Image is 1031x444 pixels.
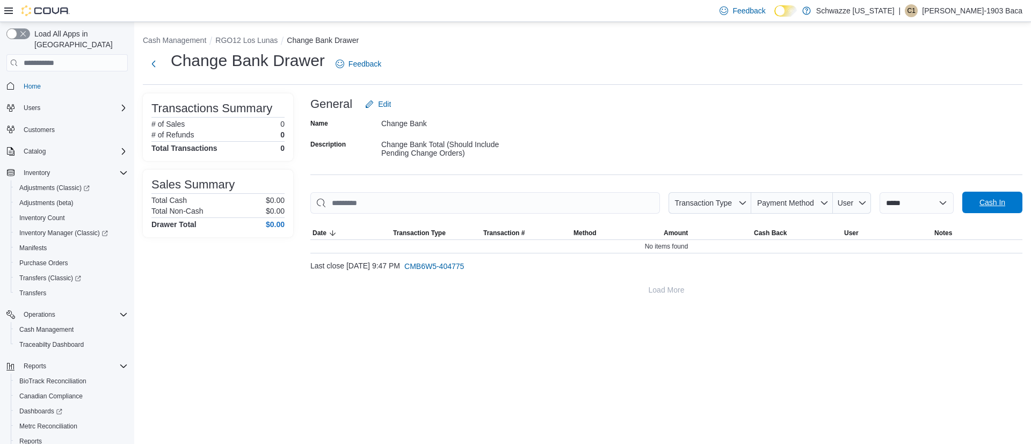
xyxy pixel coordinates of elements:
input: Dark Mode [774,5,797,17]
span: Cash In [979,197,1005,208]
span: Inventory Manager (Classic) [19,229,108,237]
button: Notes [932,227,1022,239]
h1: Change Bank Drawer [171,50,325,71]
span: BioTrack Reconciliation [15,375,128,388]
a: Transfers [15,287,50,300]
button: Cash Management [11,322,132,337]
span: Cash Back [754,229,787,237]
span: Traceabilty Dashboard [15,338,128,351]
span: Reports [24,362,46,370]
button: Manifests [11,241,132,256]
span: Transaction # [483,229,525,237]
button: Users [2,100,132,115]
button: Metrc Reconciliation [11,419,132,434]
h4: 0 [280,144,285,152]
span: Transfers (Classic) [19,274,81,282]
span: Home [19,79,128,92]
div: Change Bank Total (Should Include Pending Change Orders) [381,136,525,157]
span: Inventory [24,169,50,177]
img: Cova [21,5,70,16]
button: Reports [19,360,50,373]
a: Dashboards [11,404,132,419]
a: Inventory Count [15,212,69,224]
a: Adjustments (Classic) [11,180,132,195]
span: User [838,199,854,207]
a: Adjustments (Classic) [15,181,94,194]
span: Customers [24,126,55,134]
p: $0.00 [266,207,285,215]
button: Catalog [19,145,50,158]
button: Reports [2,359,132,374]
div: Last close [DATE] 9:47 PM [310,256,1022,277]
span: C1 [907,4,916,17]
h3: General [310,98,352,111]
button: Date [310,227,391,239]
span: Transaction Type [674,199,732,207]
div: Carlos-1903 Baca [905,4,918,17]
button: Inventory [19,166,54,179]
p: Schwazze [US_STATE] [816,4,895,17]
span: Edit [378,99,391,110]
button: Method [571,227,662,239]
button: Operations [2,307,132,322]
a: Feedback [331,53,386,75]
h3: Transactions Summary [151,102,272,115]
span: Canadian Compliance [15,390,128,403]
span: Adjustments (Classic) [15,181,128,194]
button: Catalog [2,144,132,159]
button: Canadian Compliance [11,389,132,404]
span: Transfers [15,287,128,300]
button: Transaction Type [669,192,751,214]
input: This is a search bar. As you type, the results lower in the page will automatically filter. [310,192,660,214]
span: Transaction Type [393,229,446,237]
span: Reports [19,360,128,373]
span: Cash Management [19,325,74,334]
a: Dashboards [15,405,67,418]
button: Traceabilty Dashboard [11,337,132,352]
span: Adjustments (Classic) [19,184,90,192]
button: User [833,192,871,214]
p: [PERSON_NAME]-1903 Baca [922,4,1022,17]
span: Transfers [19,289,46,297]
button: Inventory Count [11,210,132,225]
button: Customers [2,122,132,137]
span: No items found [645,242,688,251]
h6: Total Cash [151,196,187,205]
h4: Drawer Total [151,220,197,229]
span: Operations [24,310,55,319]
span: Method [573,229,597,237]
span: Load More [649,285,685,295]
span: BioTrack Reconciliation [19,377,86,385]
a: Customers [19,123,59,136]
span: Traceabilty Dashboard [19,340,84,349]
h6: # of Refunds [151,130,194,139]
button: Operations [19,308,60,321]
span: Inventory Manager (Classic) [15,227,128,239]
p: 0 [280,120,285,128]
p: $0.00 [266,196,285,205]
span: Dashboards [19,407,62,416]
span: Metrc Reconciliation [15,420,128,433]
h6: # of Sales [151,120,185,128]
button: BioTrack Reconciliation [11,374,132,389]
a: BioTrack Reconciliation [15,375,91,388]
span: Catalog [19,145,128,158]
button: Change Bank Drawer [287,36,359,45]
a: Cash Management [15,323,78,336]
span: User [844,229,859,237]
a: Adjustments (beta) [15,196,78,209]
a: Inventory Manager (Classic) [15,227,112,239]
span: Inventory Count [15,212,128,224]
button: Payment Method [751,192,833,214]
span: Inventory Count [19,214,65,222]
button: Cash Back [752,227,842,239]
label: Name [310,119,328,128]
button: User [842,227,932,239]
button: Transaction # [481,227,571,239]
button: Next [143,53,164,75]
span: Notes [934,229,952,237]
span: Load All Apps in [GEOGRAPHIC_DATA] [30,28,128,50]
button: Load More [310,279,1022,301]
h3: Sales Summary [151,178,235,191]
